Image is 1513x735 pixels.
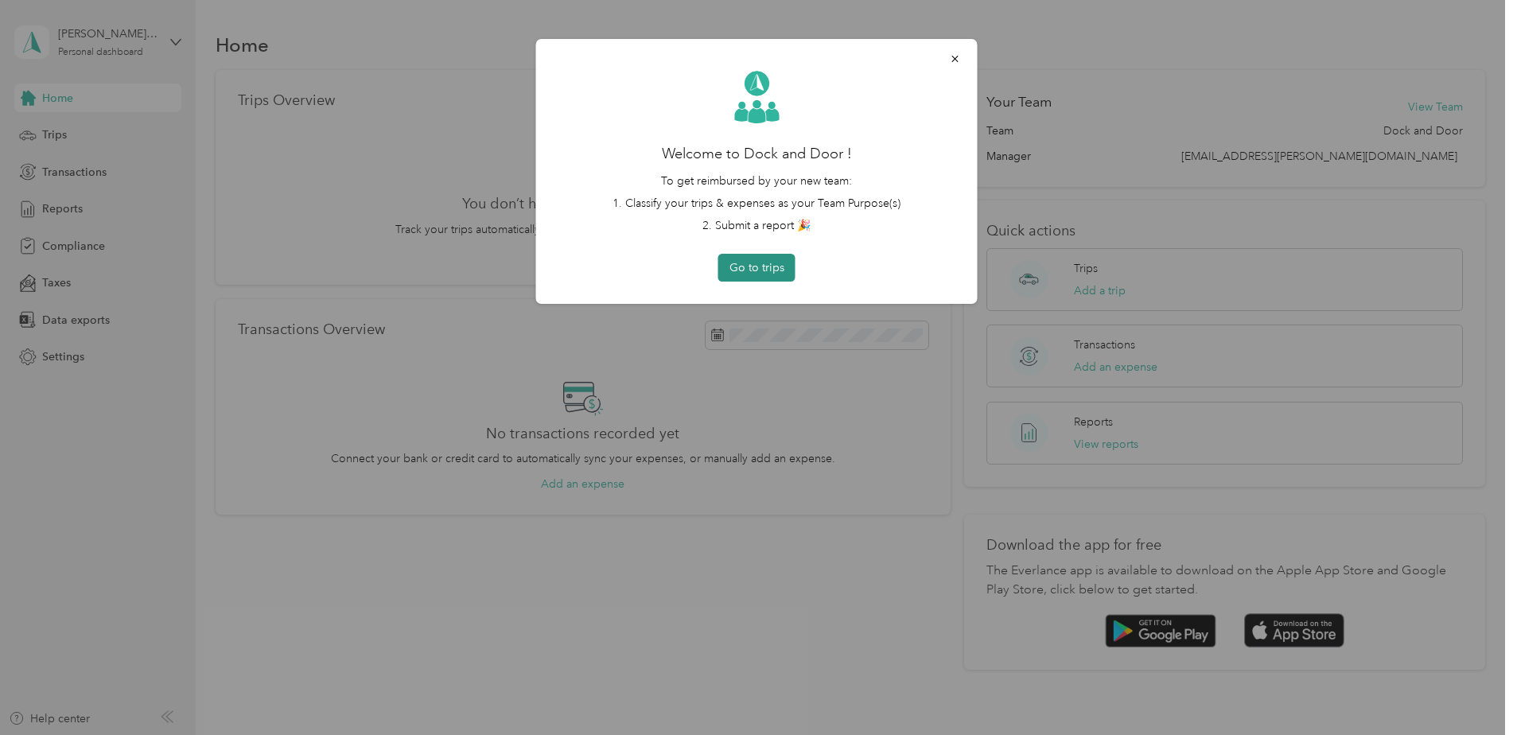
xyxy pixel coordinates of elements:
[558,195,955,212] li: 1. Classify your trips & expenses as your Team Purpose(s)
[1424,646,1513,735] iframe: Everlance-gr Chat Button Frame
[558,173,955,189] p: To get reimbursed by your new team:
[558,217,955,234] li: 2. Submit a report 🎉
[718,254,795,282] button: Go to trips
[558,143,955,165] h2: Welcome to Dock and Door !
